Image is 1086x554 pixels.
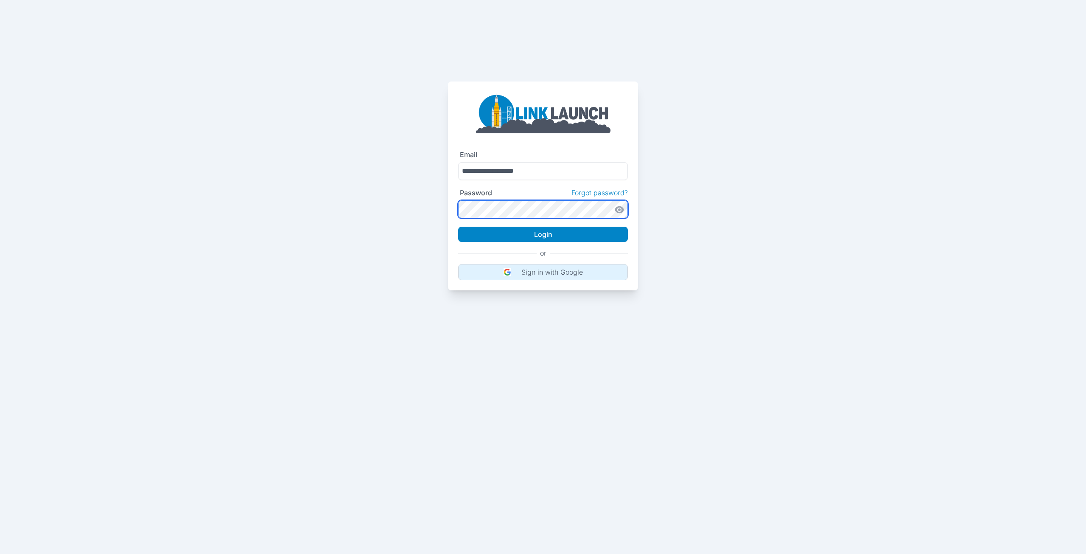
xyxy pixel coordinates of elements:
[571,188,628,197] a: Forgot password?
[460,188,492,197] label: Password
[460,150,477,159] label: Email
[458,227,628,242] button: Login
[540,249,546,257] p: or
[475,92,611,133] img: linklaunch_big.2e5cdd30.png
[458,264,628,280] button: Sign in with Google
[521,268,583,276] p: Sign in with Google
[504,268,511,276] img: DIz4rYaBO0VM93JpwbwaJtqNfEsbwZFgEL50VtgcJLBV6wK9aKtfd+cEkvuBfcC37k9h8VGR+csPdltgAAAABJRU5ErkJggg==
